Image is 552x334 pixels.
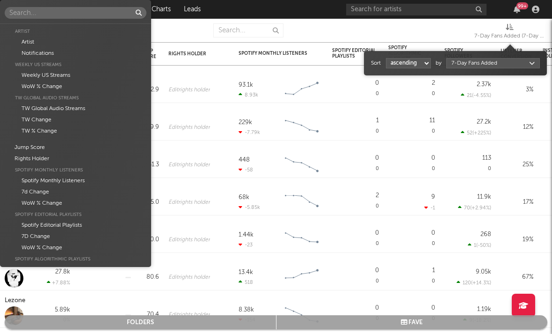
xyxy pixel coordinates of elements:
div: 7D Change [5,231,146,242]
div: TW Global Audio Streams [5,103,146,114]
div: Jump Score [5,142,146,153]
div: Notifications [5,48,146,59]
div: Spotify Editorial Playlists [5,209,146,220]
div: TW Change [5,114,146,126]
div: Artist [5,26,146,37]
div: WoW % Change [5,242,146,253]
div: Spotify Editorial Playlists [5,220,146,231]
div: Weekly US Streams [5,59,146,70]
div: Spotify Monthly Listeners [5,175,146,186]
div: TW % Change [5,126,146,137]
div: TW Global Audio Streams [5,93,146,103]
input: Search... [5,7,146,19]
div: Weekly US Streams [5,70,146,81]
div: 7d Change [5,186,146,198]
div: Rights Holder [5,153,146,164]
div: Artist [5,37,146,48]
div: Spotify Monthly Listeners [5,165,146,175]
div: WoW % Change [5,81,146,92]
div: WoW % Change [5,198,146,209]
div: Spotify Algorithmic Playlists [5,254,146,264]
